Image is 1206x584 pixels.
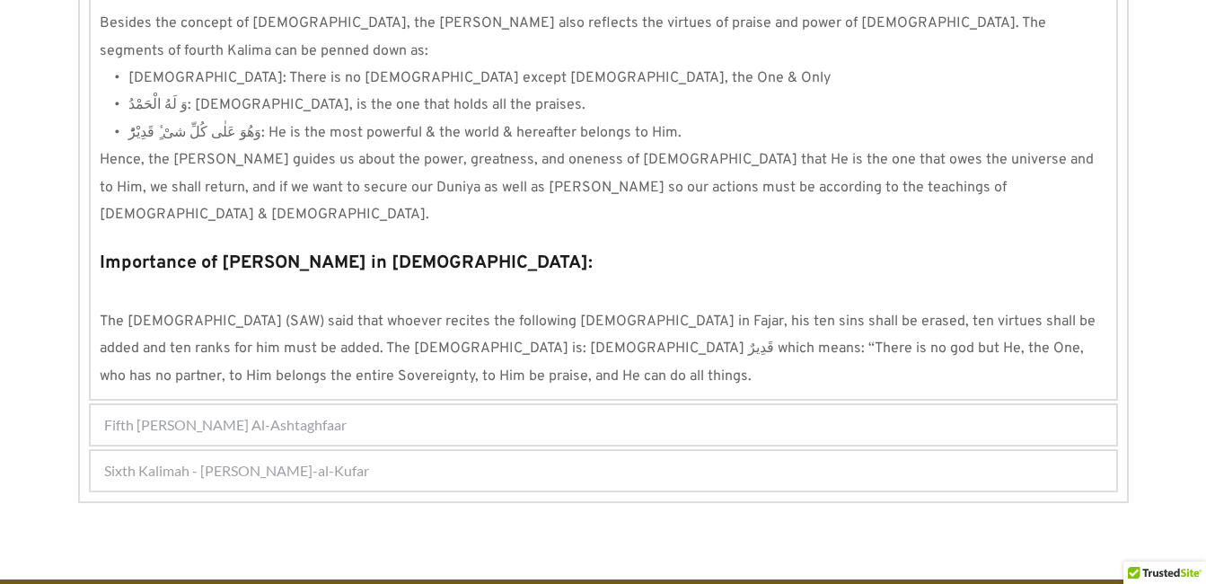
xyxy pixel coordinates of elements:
[100,313,1099,385] span: The [DEMOGRAPHIC_DATA] (SAW) said that whoever recites the following [DEMOGRAPHIC_DATA] in Fajar,...
[128,69,831,87] span: [DEMOGRAPHIC_DATA]: There is no [DEMOGRAPHIC_DATA] except [DEMOGRAPHIC_DATA], the One & Only
[104,414,347,436] span: Fifth [PERSON_NAME] Al-Ashtaghfaar
[104,460,369,482] span: Sixth Kalimah - [PERSON_NAME]-al-Kufar
[128,124,682,142] span: وَهُوَ عَلٰى كُلِّ شیْ ٍٔ قَدِیْرٌؕ: He is the most powerful & the world & hereafter belongs to Him.
[100,14,1050,59] span: Besides the concept of [DEMOGRAPHIC_DATA], the [PERSON_NAME] also reflects the virtues of praise ...
[100,151,1097,224] span: Hence, the [PERSON_NAME] guides us about the power, greatness, and oneness of [DEMOGRAPHIC_DATA] ...
[100,252,593,275] strong: Importance of [PERSON_NAME] in [DEMOGRAPHIC_DATA]:
[128,96,585,114] span: وَ لَهُ الْحَمْدُ: [DEMOGRAPHIC_DATA], is the one that holds all the praises.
